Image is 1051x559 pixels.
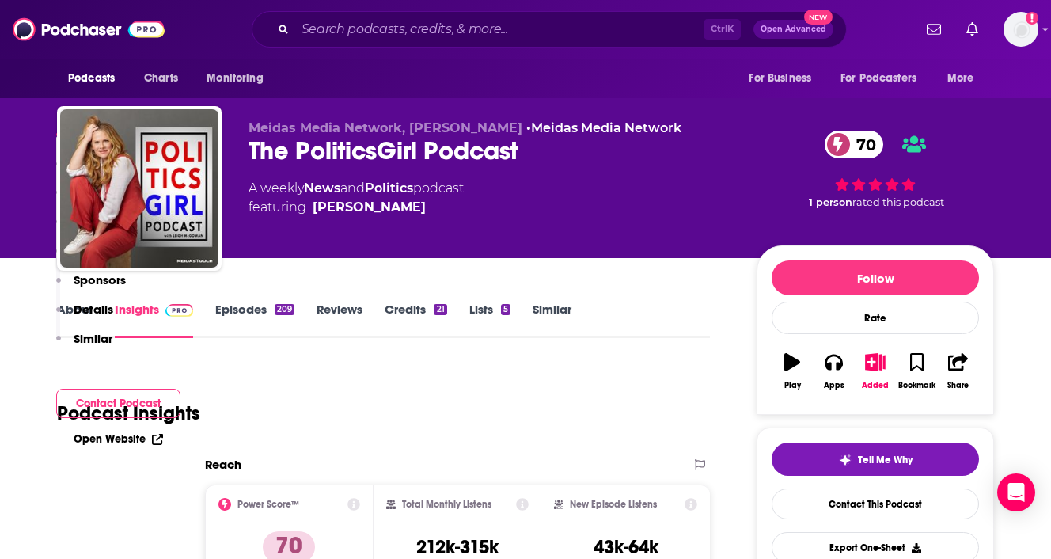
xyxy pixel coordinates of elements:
div: Search podcasts, credits, & more... [252,11,847,48]
button: open menu [195,63,283,93]
div: 5 [501,304,510,315]
h3: 43k-64k [594,535,658,559]
button: Similar [56,331,112,360]
a: Charts [134,63,188,93]
a: Meidas Media Network [531,120,681,135]
input: Search podcasts, credits, & more... [295,17,704,42]
button: Follow [772,260,979,295]
p: Similar [74,331,112,346]
div: Play [784,381,801,390]
div: 70 1 personrated this podcast [757,120,994,219]
img: User Profile [1004,12,1038,47]
button: Apps [813,343,854,400]
h2: Power Score™ [237,499,299,510]
button: Contact Podcast [56,389,180,418]
div: 209 [275,304,294,315]
button: open menu [936,63,994,93]
div: Added [862,381,889,390]
span: rated this podcast [852,196,944,208]
span: 70 [840,131,884,158]
span: Charts [144,67,178,89]
span: Tell Me Why [858,454,913,466]
img: Podchaser - Follow, Share and Rate Podcasts [13,14,165,44]
button: open menu [738,63,831,93]
a: Lists5 [469,302,510,338]
span: New [804,10,833,25]
span: For Business [749,67,811,89]
a: Reviews [317,302,362,338]
h2: Total Monthly Listens [402,499,491,510]
div: Bookmark [898,381,935,390]
button: Added [855,343,896,400]
h2: New Episode Listens [570,499,657,510]
button: open menu [57,63,135,93]
span: Logged in as cfreundlich [1004,12,1038,47]
a: Show notifications dropdown [960,16,985,43]
div: 21 [434,304,446,315]
a: 70 [825,131,884,158]
div: Share [947,381,969,390]
button: Share [938,343,979,400]
a: Show notifications dropdown [920,16,947,43]
span: and [340,181,365,196]
div: A weekly podcast [249,179,464,217]
span: Podcasts [68,67,115,89]
span: Open Advanced [761,25,826,33]
img: The PoliticsGirl Podcast [60,109,218,268]
button: tell me why sparkleTell Me Why [772,443,979,476]
div: Open Intercom Messenger [997,473,1035,511]
h2: Reach [205,457,241,472]
a: Similar [533,302,571,338]
span: For Podcasters [840,67,916,89]
span: Monitoring [207,67,263,89]
a: Episodes209 [215,302,294,338]
a: Contact This Podcast [772,489,979,519]
a: Open Website [74,432,163,446]
span: featuring [249,198,464,217]
button: Open AdvancedNew [753,20,833,39]
button: Show profile menu [1004,12,1038,47]
div: Apps [824,381,844,390]
a: Credits21 [385,302,446,338]
span: 1 person [809,196,852,208]
button: Details [56,302,113,331]
img: tell me why sparkle [839,454,852,466]
button: open menu [830,63,939,93]
div: Rate [772,302,979,334]
button: Play [772,343,813,400]
span: More [947,67,974,89]
span: • [526,120,681,135]
span: Ctrl K [704,19,741,40]
svg: Add a profile image [1026,12,1038,25]
h3: 212k-315k [416,535,499,559]
button: Bookmark [896,343,937,400]
span: Meidas Media Network, [PERSON_NAME] [249,120,522,135]
a: Politics [365,181,413,196]
a: News [304,181,340,196]
a: [PERSON_NAME] [313,198,426,217]
p: Details [74,302,113,317]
